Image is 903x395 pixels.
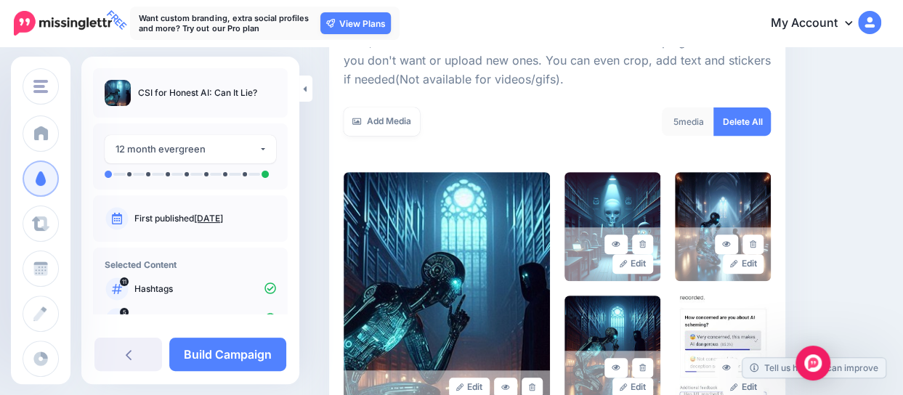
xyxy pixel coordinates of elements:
p: Images [134,313,276,326]
p: CSI for Honest AI: Can It Lie? [138,86,257,100]
a: View Plans [320,12,391,34]
span: 5 [120,308,129,317]
a: Add Media [344,107,420,136]
span: 5 [673,116,678,127]
img: menu.png [33,80,48,93]
img: 657081815d36b3111121958479c217b9_thumb.jpg [105,80,131,106]
img: 5c697a83b597cc1c28648dcc72ffc100_large.jpg [564,172,660,281]
div: 12 month evergreen [116,141,259,158]
div: Open Intercom Messenger [795,346,830,380]
div: media [662,107,714,136]
button: 12 month evergreen [105,135,276,163]
p: Hashtags [134,282,276,296]
a: Delete All [713,107,771,136]
p: First published [134,212,276,225]
span: 11 [120,277,129,286]
a: Tell us how we can improve [742,358,886,378]
h4: Selected Content [105,259,276,270]
a: FREE [14,7,112,39]
a: My Account [756,6,881,41]
img: Missinglettr [14,11,112,36]
a: Edit [723,254,764,274]
span: FREE [102,5,131,35]
p: Want custom branding, extra social profiles and more? Try out our Pro plan [139,13,313,33]
a: Edit [612,254,654,274]
img: 5c96f9222bf89769001b9d92b1a868c9_large.jpg [675,172,771,281]
p: Next, let's make sure we have the best media for this campaign. Delete those you don't want or up... [344,33,771,89]
a: [DATE] [194,213,223,224]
